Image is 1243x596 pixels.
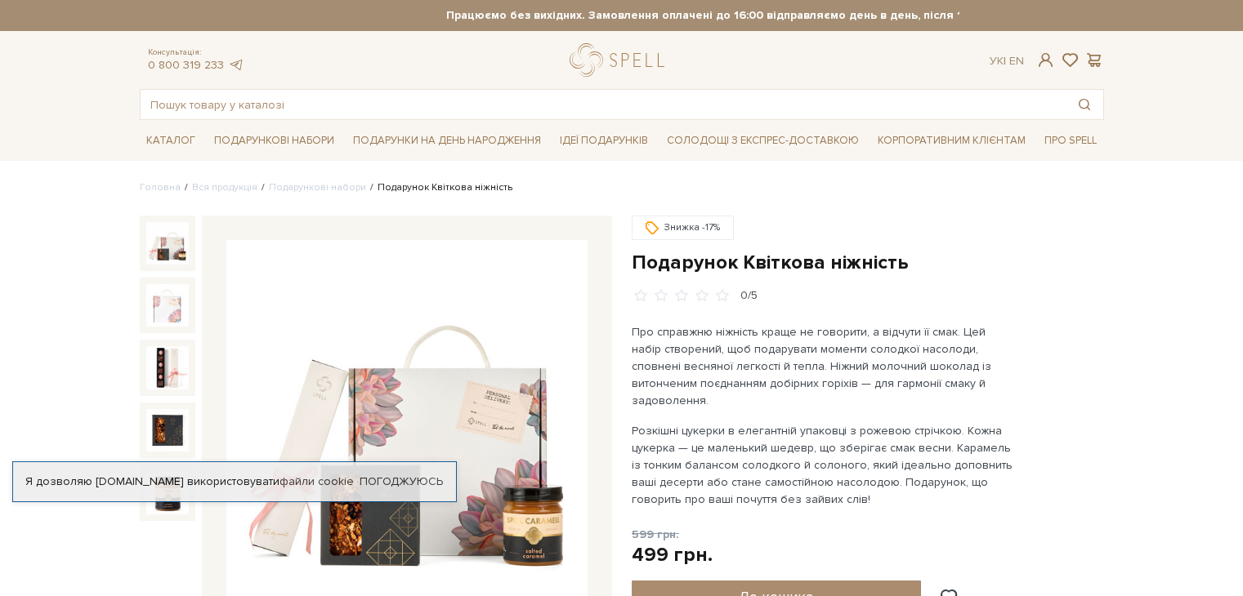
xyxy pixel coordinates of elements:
[632,216,734,240] div: Знижка -17%
[140,181,181,193] a: Головна
[141,90,1066,119] input: Пошук товару у каталозі
[140,128,202,153] span: Каталог
[228,58,244,72] a: telegram
[990,54,1024,69] div: Ук
[366,180,512,195] li: Подарунок Квіткова ніжність
[148,47,244,58] span: Консультація:
[660,127,865,154] a: Солодощі з експрес-доставкою
[279,474,354,488] a: файли cookie
[146,284,189,327] img: Подарунок Квіткова ніжність
[1066,90,1103,119] button: Пошук товару у каталозі
[1038,128,1103,153] span: Про Spell
[871,127,1032,154] a: Корпоративним клієнтам
[1009,54,1024,68] a: En
[146,409,189,451] img: Подарунок Квіткова ніжність
[632,527,679,541] span: 599 грн.
[13,474,456,489] div: Я дозволяю [DOMAIN_NAME] використовувати
[632,250,1104,275] h1: Подарунок Квіткова ніжність
[632,542,713,567] div: 499 грн.
[208,128,341,153] span: Подарункові набори
[148,58,224,72] a: 0 800 319 233
[632,422,1015,508] p: Розкішні цукерки в елегантній упаковці з рожевою стрічкою. Кожна цукерка — це маленький шедевр, щ...
[570,43,672,77] a: logo
[360,474,443,489] a: Погоджуюсь
[553,128,655,153] span: Ідеї подарунків
[269,181,366,193] a: Подарункові набори
[740,288,758,304] div: 0/5
[146,346,189,389] img: Подарунок Квіткова ніжність
[632,323,1015,409] p: Про справжню ніжність краще не говорити, а відчути її смак. Цей набір створений, щоб подарувати м...
[192,181,257,193] a: Вся продукція
[347,128,548,153] span: Подарунки на День народження
[1004,54,1006,68] span: |
[146,222,189,265] img: Подарунок Квіткова ніжність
